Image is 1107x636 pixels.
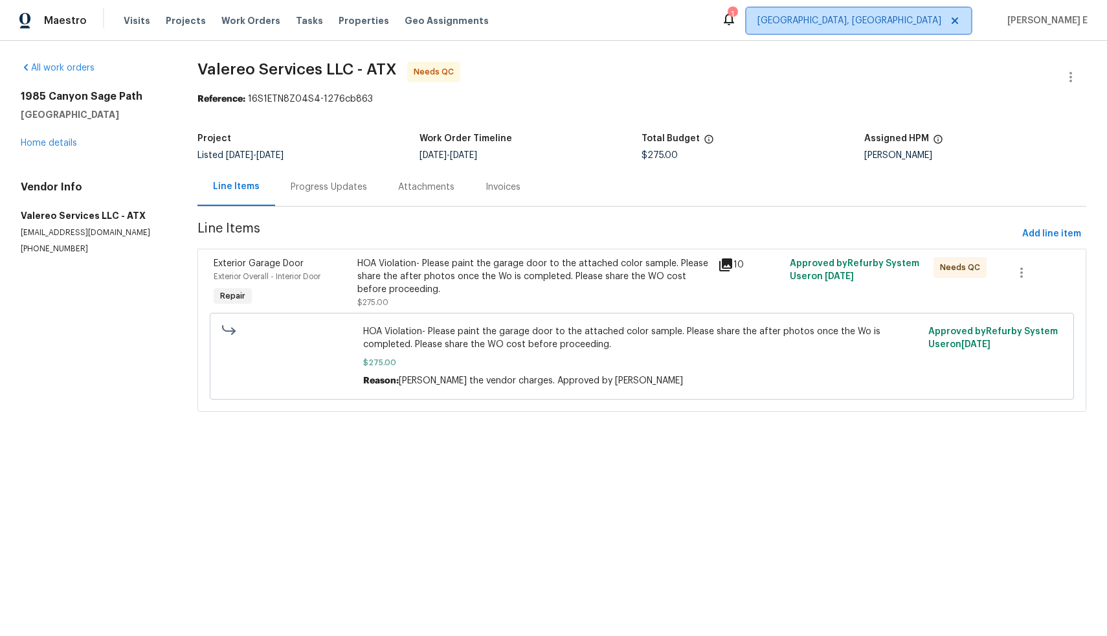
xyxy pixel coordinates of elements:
span: [DATE] [825,272,854,281]
span: Valereo Services LLC - ATX [197,62,397,77]
h2: 1985 Canyon Sage Path [21,90,166,103]
div: [PERSON_NAME] [864,151,1086,160]
p: [PHONE_NUMBER] [21,244,166,255]
span: [GEOGRAPHIC_DATA], [GEOGRAPHIC_DATA] [757,14,941,27]
span: Projects [166,14,206,27]
div: 1 [728,8,737,21]
span: Exterior Overall - Interior Door [214,273,320,280]
span: [DATE] [419,151,447,160]
div: Progress Updates [291,181,367,194]
span: $275.00 [642,151,678,160]
span: $275.00 [357,299,388,306]
span: [PERSON_NAME] E [1002,14,1088,27]
b: Reference: [197,95,245,104]
span: Exterior Garage Door [214,259,304,268]
div: Attachments [398,181,454,194]
div: Line Items [213,180,260,193]
span: Geo Assignments [405,14,489,27]
h5: Work Order Timeline [419,134,512,143]
div: 10 [718,257,782,273]
span: Line Items [197,222,1017,246]
h5: Total Budget [642,134,700,143]
span: Approved by Refurby System User on [790,259,919,281]
a: All work orders [21,63,95,73]
span: [DATE] [226,151,253,160]
span: [DATE] [961,340,990,349]
span: [DATE] [256,151,284,160]
span: Needs QC [940,261,985,274]
span: Reason: [363,376,399,385]
span: Add line item [1022,226,1081,242]
div: Invoices [486,181,520,194]
h5: Assigned HPM [864,134,929,143]
h4: Vendor Info [21,181,166,194]
span: $275.00 [363,356,921,369]
h5: [GEOGRAPHIC_DATA] [21,108,166,121]
span: The total cost of line items that have been proposed by Opendoor. This sum includes line items th... [704,134,714,151]
span: Visits [124,14,150,27]
span: Approved by Refurby System User on [928,327,1058,349]
span: - [419,151,477,160]
span: Maestro [44,14,87,27]
span: [PERSON_NAME] the vendor charges. Approved by [PERSON_NAME] [399,376,683,385]
h5: Valereo Services LLC - ATX [21,209,166,222]
span: HOA Violation- Please paint the garage door to the attached color sample. Please share the after ... [363,325,921,351]
span: - [226,151,284,160]
span: Properties [339,14,389,27]
span: Tasks [296,16,323,25]
h5: Project [197,134,231,143]
a: Home details [21,139,77,148]
span: Work Orders [221,14,280,27]
span: The hpm assigned to this work order. [933,134,943,151]
p: [EMAIL_ADDRESS][DOMAIN_NAME] [21,227,166,238]
div: 16S1ETN8Z04S4-1276cb863 [197,93,1086,106]
button: Add line item [1017,222,1086,246]
span: [DATE] [450,151,477,160]
span: Needs QC [414,65,459,78]
div: HOA Violation- Please paint the garage door to the attached color sample. Please share the after ... [357,257,710,296]
span: Listed [197,151,284,160]
span: Repair [215,290,251,302]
